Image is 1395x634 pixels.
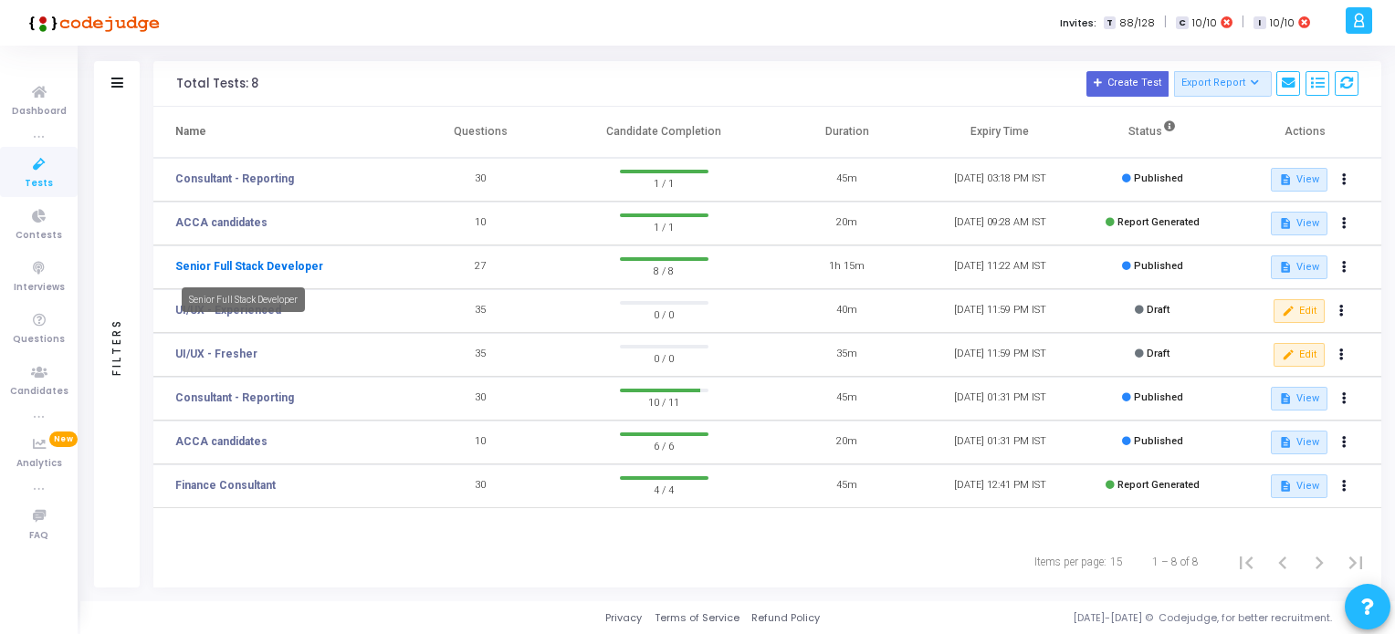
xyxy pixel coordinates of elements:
button: Edit [1274,343,1324,367]
span: Analytics [16,456,62,472]
td: [DATE] 11:59 PM IST [924,289,1076,333]
th: Expiry Time [924,107,1076,158]
span: Published [1134,172,1183,184]
button: First page [1228,544,1264,580]
mat-icon: description [1279,436,1292,449]
td: [DATE] 11:22 AM IST [924,245,1076,289]
a: UI/UX - Fresher [175,346,257,362]
span: 0 / 0 [620,305,708,323]
button: View [1271,168,1327,192]
td: 35 [404,333,557,377]
th: Duration [771,107,923,158]
td: 30 [404,464,557,508]
th: Status [1076,107,1229,158]
td: 10 [404,421,557,464]
span: 88/128 [1119,16,1155,31]
td: [DATE] 01:31 PM IST [924,377,1076,421]
a: Consultant - Reporting [175,171,294,187]
button: Previous page [1264,544,1301,580]
span: Candidates [10,384,68,400]
th: Candidate Completion [557,107,771,158]
td: 27 [404,245,557,289]
a: Privacy [605,610,642,626]
span: Tests [25,176,53,192]
label: Invites: [1060,16,1096,31]
span: 10/10 [1192,16,1217,31]
div: 1 – 8 of 8 [1152,554,1199,570]
div: 15 [1110,554,1123,570]
span: 1 / 1 [620,217,708,235]
a: Senior Full Stack Developer [175,258,323,275]
td: 30 [404,377,557,421]
span: | [1242,13,1244,32]
span: I [1253,16,1265,30]
span: T [1104,16,1116,30]
button: View [1271,474,1327,498]
span: Interviews [14,280,65,296]
span: Report Generated [1117,216,1200,228]
span: Report Generated [1117,479,1200,491]
div: Senior Full Stack Developer [182,287,305,312]
div: Total Tests: 8 [176,77,258,91]
span: Contests [16,228,62,244]
a: Refund Policy [751,610,820,626]
mat-icon: description [1279,217,1292,230]
td: [DATE] 09:28 AM IST [924,202,1076,245]
a: Finance Consultant [175,477,276,494]
span: 0 / 0 [620,348,708,367]
th: Actions [1229,107,1381,158]
button: Next page [1301,544,1337,580]
td: [DATE] 03:18 PM IST [924,158,1076,202]
div: Items per page: [1034,554,1107,570]
td: [DATE] 11:59 PM IST [924,333,1076,377]
td: [DATE] 12:41 PM IST [924,464,1076,508]
span: 4 / 4 [620,480,708,498]
mat-icon: description [1279,173,1292,186]
span: Published [1134,260,1183,272]
span: 10/10 [1270,16,1295,31]
span: Draft [1147,348,1169,359]
td: 20m [771,202,923,245]
span: New [49,431,78,447]
img: logo [23,5,160,41]
button: View [1271,431,1327,454]
td: 35m [771,333,923,377]
td: 1h 15m [771,245,923,289]
span: 10 / 11 [620,392,708,411]
a: Consultant - Reporting [175,390,294,406]
td: 45m [771,464,923,508]
td: 30 [404,158,557,202]
td: 20m [771,421,923,464]
span: Questions [13,332,65,348]
button: Create Test [1086,71,1169,97]
span: Published [1134,435,1183,447]
span: Published [1134,391,1183,403]
mat-icon: description [1279,392,1292,405]
div: Filters [109,246,125,447]
span: C [1176,16,1188,30]
span: 8 / 8 [620,261,708,279]
span: 6 / 6 [620,436,708,454]
mat-icon: edit [1282,305,1295,317]
button: Last page [1337,544,1374,580]
span: | [1164,13,1167,32]
td: 10 [404,202,557,245]
mat-icon: description [1279,480,1292,493]
button: Export Report [1174,71,1272,97]
mat-icon: edit [1282,348,1295,361]
span: FAQ [29,528,48,544]
button: View [1271,387,1327,411]
span: Draft [1147,304,1169,316]
mat-icon: description [1279,261,1292,274]
th: Questions [404,107,557,158]
a: Terms of Service [655,610,739,626]
a: ACCA candidates [175,433,267,450]
td: 45m [771,377,923,421]
td: 45m [771,158,923,202]
div: [DATE]-[DATE] © Codejudge, for better recruitment. [820,610,1372,626]
span: Dashboard [12,104,67,120]
td: 40m [771,289,923,333]
button: View [1271,212,1327,235]
td: 35 [404,289,557,333]
th: Name [153,107,404,158]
